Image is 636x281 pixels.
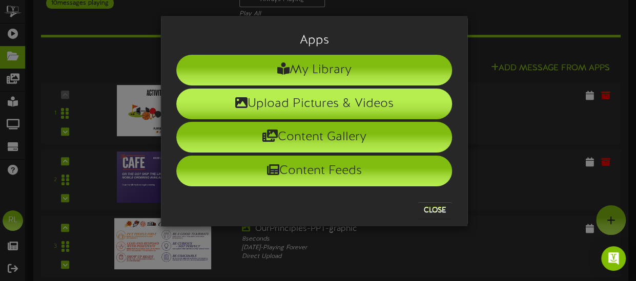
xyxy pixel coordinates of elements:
[176,34,452,47] h3: Apps
[176,55,452,85] li: My Library
[418,202,452,219] button: Close
[176,156,452,186] li: Content Feeds
[176,89,452,119] li: Upload Pictures & Videos
[601,246,626,271] div: Open Intercom Messenger
[176,122,452,153] li: Content Gallery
